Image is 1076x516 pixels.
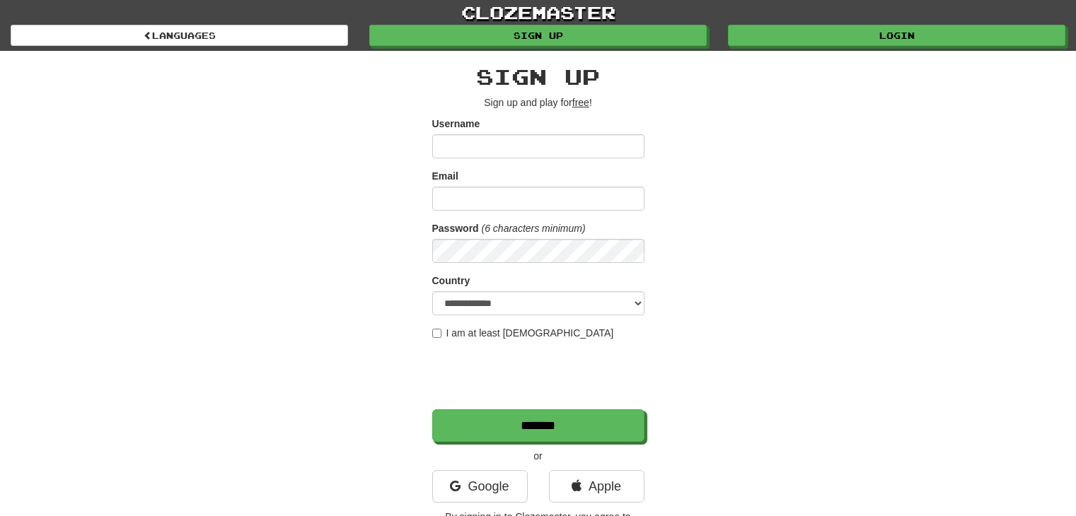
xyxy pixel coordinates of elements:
label: Password [432,221,479,235]
em: (6 characters minimum) [482,223,586,234]
a: Sign up [369,25,707,46]
label: Username [432,117,480,131]
a: Login [728,25,1065,46]
iframe: reCAPTCHA [432,347,647,402]
label: Country [432,274,470,288]
p: or [432,449,644,463]
u: free [572,97,589,108]
a: Google [432,470,528,503]
h2: Sign up [432,65,644,88]
label: Email [432,169,458,183]
a: Apple [549,470,644,503]
input: I am at least [DEMOGRAPHIC_DATA] [432,329,441,338]
p: Sign up and play for ! [432,95,644,110]
a: Languages [11,25,348,46]
label: I am at least [DEMOGRAPHIC_DATA] [432,326,614,340]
